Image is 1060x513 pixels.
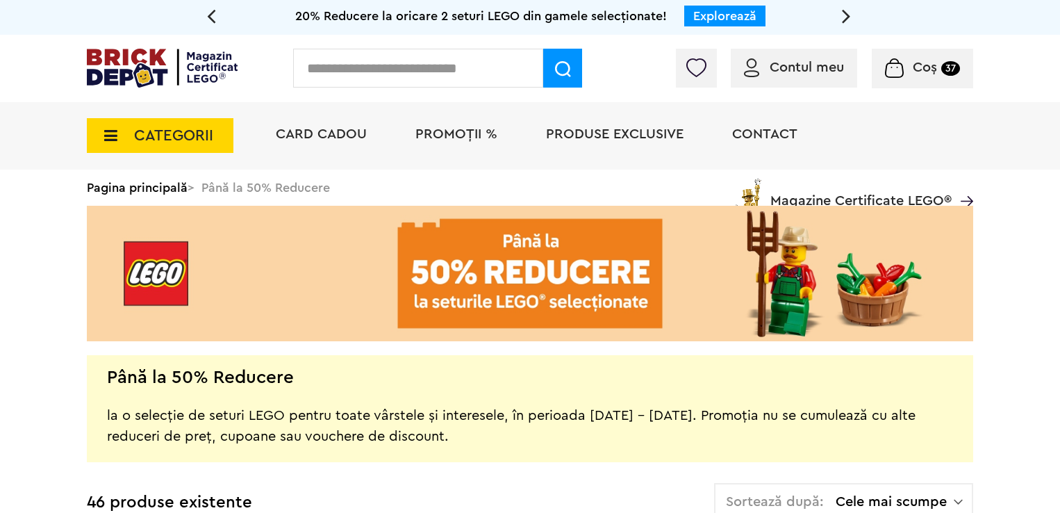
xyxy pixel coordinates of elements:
[732,127,797,141] a: Contact
[693,10,756,22] a: Explorează
[107,384,953,447] div: la o selecție de seturi LEGO pentru toate vârstele și interesele, în perioada [DATE] - [DATE]. Pr...
[952,176,973,190] a: Magazine Certificate LEGO®
[415,127,497,141] a: PROMOȚII %
[295,10,667,22] span: 20% Reducere la oricare 2 seturi LEGO din gamele selecționate!
[770,176,952,208] span: Magazine Certificate LEGO®
[726,495,824,509] span: Sortează după:
[87,206,973,341] img: Landing page banner
[941,61,960,76] small: 37
[546,127,684,141] a: Produse exclusive
[744,60,844,74] a: Contul meu
[107,370,294,384] h2: Până la 50% Reducere
[836,495,954,509] span: Cele mai scumpe
[134,128,213,143] span: CATEGORII
[770,60,844,74] span: Contul meu
[913,60,937,74] span: Coș
[276,127,367,141] a: Card Cadou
